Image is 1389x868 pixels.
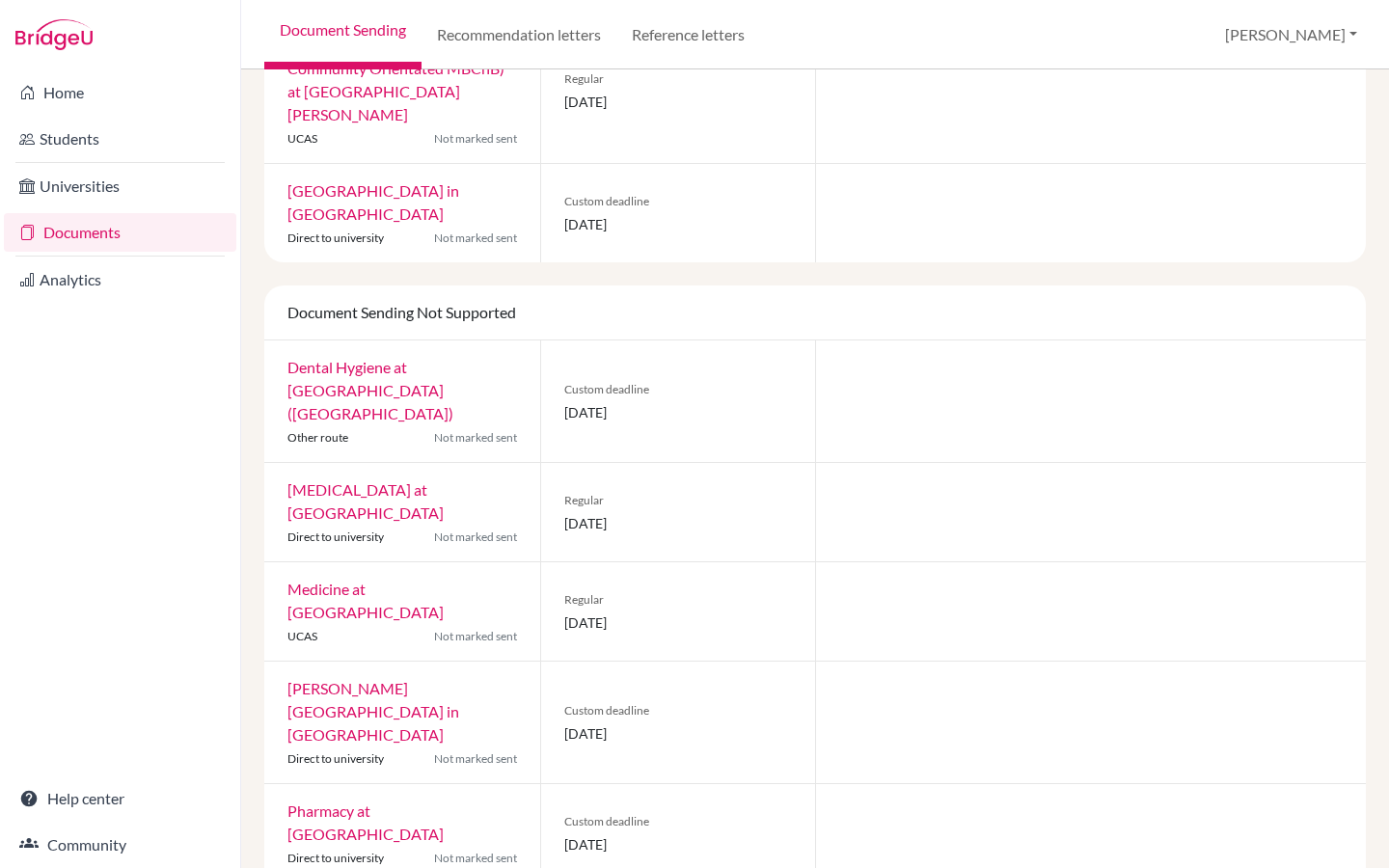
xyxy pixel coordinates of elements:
[287,231,384,245] span: Direct to university
[1216,16,1366,53] button: [PERSON_NAME]
[287,679,459,744] a: [PERSON_NAME][GEOGRAPHIC_DATA] in [GEOGRAPHIC_DATA]
[564,591,793,609] span: Regular
[564,513,793,533] span: [DATE]
[287,181,459,223] a: [GEOGRAPHIC_DATA] in [GEOGRAPHIC_DATA]
[287,358,453,422] a: Dental Hygiene at [GEOGRAPHIC_DATA] ([GEOGRAPHIC_DATA])
[564,92,793,112] span: [DATE]
[287,529,384,544] span: Direct to university
[287,629,317,643] span: UCAS
[434,628,517,645] span: Not marked sent
[434,429,517,447] span: Not marked sent
[287,131,317,146] span: UCAS
[4,167,236,205] a: Universities
[434,750,517,768] span: Not marked sent
[287,851,384,865] span: Direct to university
[434,230,517,247] span: Not marked sent
[434,529,517,546] span: Not marked sent
[15,19,93,50] img: Bridge-U
[4,260,236,299] a: Analytics
[564,214,793,234] span: [DATE]
[564,381,793,398] span: Custom deadline
[287,801,444,843] a: Pharmacy at [GEOGRAPHIC_DATA]
[287,751,384,766] span: Direct to university
[564,723,793,744] span: [DATE]
[287,480,444,522] a: [MEDICAL_DATA] at [GEOGRAPHIC_DATA]
[564,612,793,633] span: [DATE]
[564,834,793,854] span: [DATE]
[564,70,793,88] span: Regular
[287,303,516,321] span: Document Sending Not Supported
[4,120,236,158] a: Students
[564,702,793,719] span: Custom deadline
[4,826,236,864] a: Community
[564,402,793,422] span: [DATE]
[4,779,236,818] a: Help center
[434,850,517,867] span: Not marked sent
[4,213,236,252] a: Documents
[4,73,236,112] a: Home
[564,813,793,830] span: Custom deadline
[564,193,793,210] span: Custom deadline
[287,430,348,445] span: Other route
[434,130,517,148] span: Not marked sent
[287,580,444,621] a: Medicine at [GEOGRAPHIC_DATA]
[564,492,793,509] span: Regular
